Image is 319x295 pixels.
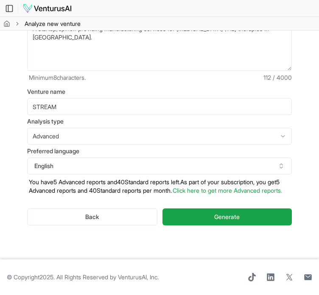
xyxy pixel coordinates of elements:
nav: breadcrumb [3,20,81,28]
button: Generate [162,208,292,225]
label: Venture name [27,89,292,95]
span: Minimum 8 characters. [29,73,86,82]
span: © Copyright 2025 . All Rights Reserved by . [7,273,159,281]
input: Optional venture name [27,98,292,115]
label: Analysis type [27,118,292,124]
label: Preferred language [27,148,292,154]
p: You have 5 Advanced reports and 40 Standard reports left. As part of your subscription, y ou get ... [27,178,292,195]
a: Click here to get more Advanced reports. [173,187,282,194]
button: Back [27,208,157,225]
button: English [27,157,292,174]
a: VenturusAI, Inc [118,273,157,281]
span: Analyze new venture [25,20,81,28]
img: logo [22,3,72,14]
textarea: A startup/spinoff providing manufacturing of T [27,21,292,71]
span: Generate [214,213,240,221]
span: 112 / 4000 [263,73,292,82]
